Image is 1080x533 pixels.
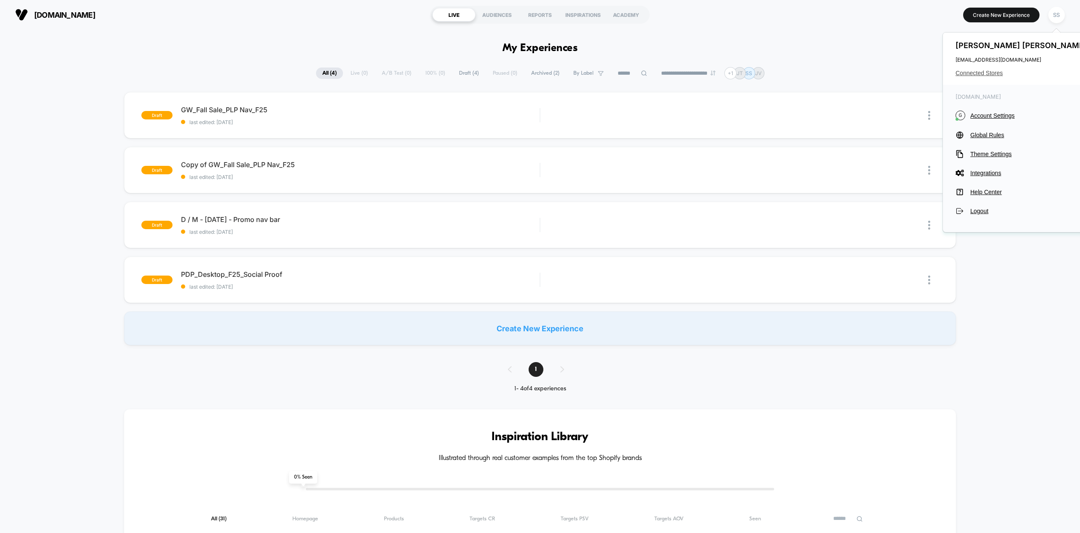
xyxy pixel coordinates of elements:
[518,8,562,22] div: REPORTS
[525,68,566,79] span: Archived ( 2 )
[13,8,98,22] button: [DOMAIN_NAME]
[710,70,715,76] img: end
[561,516,589,522] span: Targets PSV
[181,229,540,235] span: last edited: [DATE]
[181,270,540,279] span: PDP_Desktop_F25_Social Proof
[562,8,605,22] div: INSPIRATIONS
[384,516,404,522] span: Products
[928,276,930,284] img: close
[749,516,761,522] span: Seen
[737,70,743,76] p: JT
[34,11,95,19] span: [DOMAIN_NAME]
[181,119,540,125] span: last edited: [DATE]
[432,8,475,22] div: LIVE
[499,385,581,392] div: 1 - 4 of 4 experiences
[453,68,485,79] span: Draft ( 4 )
[654,516,683,522] span: Targets AOV
[289,471,317,484] span: 0 % Seen
[755,70,761,76] p: JV
[470,516,495,522] span: Targets CR
[292,516,318,522] span: Homepage
[211,516,227,522] span: All
[181,106,540,114] span: GW_Fall Sale_PLP Nav_F25
[475,8,518,22] div: AUDIENCES
[1048,7,1065,23] div: SS
[745,70,752,76] p: SS
[181,160,540,169] span: Copy of GW_Fall Sale_PLP Nav_F25
[928,166,930,175] img: close
[573,70,594,76] span: By Label
[149,430,930,444] h3: Inspiration Library
[149,455,930,463] h4: Illustrated through real customer examples from the top Shopify brands
[141,111,173,119] span: draft
[141,166,173,174] span: draft
[502,42,578,54] h1: My Experiences
[316,68,343,79] span: All ( 4 )
[605,8,648,22] div: ACADEMY
[181,284,540,290] span: last edited: [DATE]
[181,215,540,224] span: D / M - [DATE] - Promo nav bar
[956,111,965,120] i: G
[141,221,173,229] span: draft
[1046,6,1067,24] button: SS
[529,362,543,377] span: 1
[181,174,540,180] span: last edited: [DATE]
[124,311,956,345] div: Create New Experience
[963,8,1039,22] button: Create New Experience
[15,8,28,21] img: Visually logo
[219,516,227,522] span: ( 31 )
[724,67,737,79] div: + 1
[141,276,173,284] span: draft
[928,111,930,120] img: close
[928,221,930,230] img: close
